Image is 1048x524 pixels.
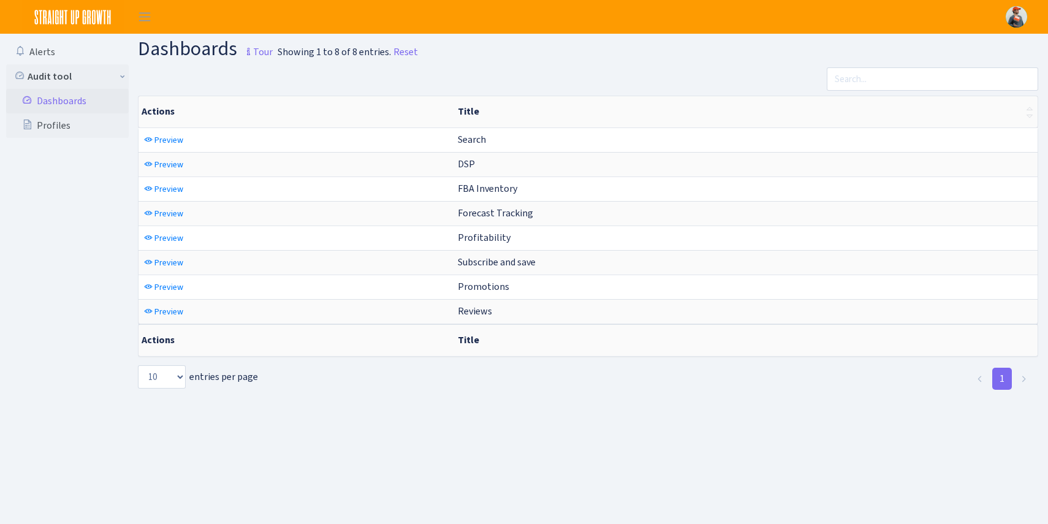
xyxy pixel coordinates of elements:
[1006,6,1027,28] img: jack
[154,257,183,268] span: Preview
[453,96,1038,127] th: Title : activate to sort column ascending
[458,256,536,268] span: Subscribe and save
[458,305,492,317] span: Reviews
[154,306,183,317] span: Preview
[453,324,1038,356] th: Title
[1006,6,1027,28] a: j
[138,365,258,389] label: entries per page
[6,40,129,64] a: Alerts
[154,134,183,146] span: Preview
[129,7,160,27] button: Toggle navigation
[458,231,511,244] span: Profitability
[6,89,129,113] a: Dashboards
[992,368,1012,390] a: 1
[458,158,475,170] span: DSP
[6,113,129,138] a: Profiles
[138,39,273,63] h1: Dashboards
[458,133,486,146] span: Search
[154,232,183,244] span: Preview
[458,182,517,195] span: FBA Inventory
[141,302,186,321] a: Preview
[141,229,186,248] a: Preview
[138,365,186,389] select: entries per page
[154,208,183,219] span: Preview
[154,281,183,293] span: Preview
[458,207,533,219] span: Forecast Tracking
[827,67,1038,91] input: Search...
[139,324,453,356] th: Actions
[141,204,186,223] a: Preview
[141,180,186,199] a: Preview
[141,253,186,272] a: Preview
[141,155,186,174] a: Preview
[141,131,186,150] a: Preview
[141,278,186,297] a: Preview
[154,159,183,170] span: Preview
[139,96,453,127] th: Actions
[154,183,183,195] span: Preview
[241,42,273,63] small: Tour
[237,36,273,61] a: Tour
[458,280,509,293] span: Promotions
[6,64,129,89] a: Audit tool
[278,45,391,59] div: Showing 1 to 8 of 8 entries.
[393,45,418,59] a: Reset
